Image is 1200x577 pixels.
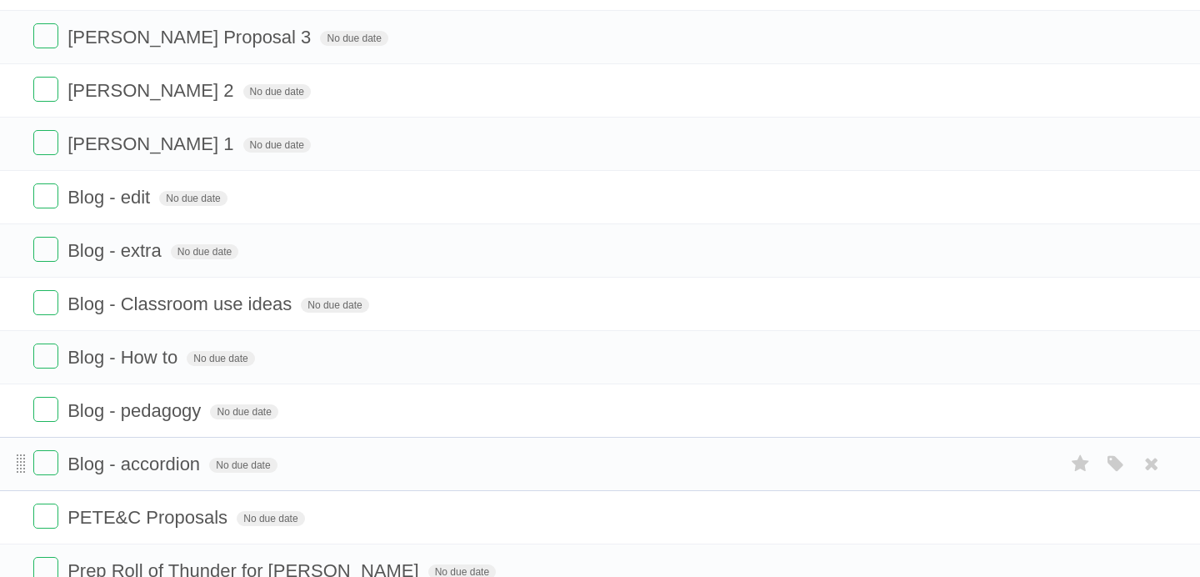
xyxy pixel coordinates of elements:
span: No due date [209,458,277,473]
span: [PERSON_NAME] 1 [67,133,237,154]
span: Blog - accordion [67,454,204,474]
label: Done [33,504,58,529]
label: Done [33,397,58,422]
span: No due date [243,138,311,153]
label: Star task [1065,450,1097,478]
span: No due date [187,351,254,366]
span: No due date [237,511,304,526]
label: Done [33,23,58,48]
span: [PERSON_NAME] Proposal 3 [67,27,315,48]
span: No due date [171,244,238,259]
label: Done [33,183,58,208]
span: Blog - How to [67,347,182,368]
label: Done [33,450,58,475]
span: No due date [301,298,368,313]
span: Blog - extra [67,240,166,261]
span: Blog - Classroom use ideas [67,294,296,314]
span: PETE&C Proposals [67,507,232,528]
label: Done [33,77,58,102]
label: Done [33,237,58,262]
span: Blog - pedagogy [67,400,205,421]
label: Done [33,344,58,369]
span: No due date [210,404,277,419]
span: No due date [320,31,387,46]
span: Blog - edit [67,187,154,208]
label: Done [33,130,58,155]
label: Done [33,290,58,315]
span: No due date [243,84,311,99]
span: [PERSON_NAME] 2 [67,80,237,101]
span: No due date [159,191,227,206]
